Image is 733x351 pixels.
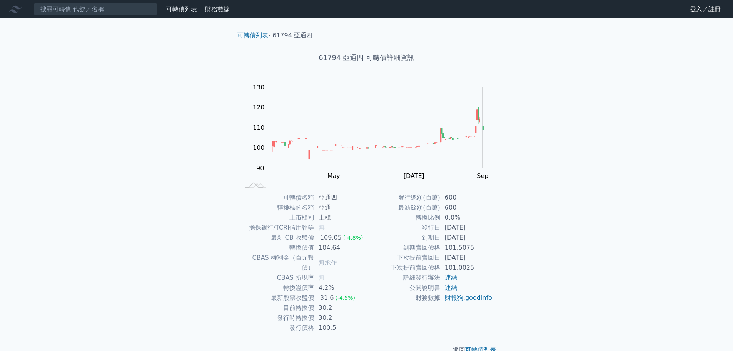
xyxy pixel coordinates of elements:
td: 詳細發行辦法 [367,273,440,283]
td: 100.5 [314,323,367,333]
a: goodinfo [465,294,492,301]
td: 轉換標的名稱 [240,203,314,213]
td: 0.0% [440,213,493,223]
li: 61794 亞通四 [272,31,312,40]
td: 轉換價值 [240,243,314,253]
td: 亞通 [314,203,367,213]
td: 30.2 [314,313,367,323]
td: CBAS 權利金（百元報價） [240,253,314,273]
a: 財務數據 [205,5,230,13]
td: [DATE] [440,253,493,263]
td: 最新 CB 收盤價 [240,233,314,243]
input: 搜尋可轉債 代號／名稱 [34,3,157,16]
td: , [440,293,493,303]
span: 無 [319,274,325,281]
tspan: [DATE] [404,172,424,180]
td: 擔保銀行/TCRI信用評等 [240,223,314,233]
td: 亞通四 [314,193,367,203]
td: 財務數據 [367,293,440,303]
td: 公開說明書 [367,283,440,293]
td: 上櫃 [314,213,367,223]
td: 下次提前賣回價格 [367,263,440,273]
a: 登入／註冊 [684,3,727,15]
td: [DATE] [440,223,493,233]
td: 轉換溢價率 [240,283,314,293]
td: 轉換比例 [367,213,440,223]
a: 連結 [445,274,457,281]
td: 發行時轉換價 [240,313,314,323]
td: 發行價格 [240,323,314,333]
li: › [237,31,270,40]
div: 109.05 [319,233,343,243]
td: 104.64 [314,243,367,253]
tspan: Sep [477,172,488,180]
td: 目前轉換價 [240,303,314,313]
td: CBAS 折現率 [240,273,314,283]
a: 可轉債列表 [166,5,197,13]
g: Chart [249,84,495,195]
span: 無承作 [319,259,337,266]
td: 600 [440,193,493,203]
td: [DATE] [440,233,493,243]
td: 下次提前賣回日 [367,253,440,263]
td: 101.5075 [440,243,493,253]
div: 31.6 [319,293,336,303]
span: 無 [319,224,325,231]
a: 可轉債列表 [237,32,268,39]
span: (-4.5%) [335,295,355,301]
td: 最新股票收盤價 [240,293,314,303]
td: 101.0025 [440,263,493,273]
td: 上市櫃別 [240,213,314,223]
td: 4.2% [314,283,367,293]
td: 發行日 [367,223,440,233]
td: 到期日 [367,233,440,243]
a: 財報狗 [445,294,463,301]
tspan: 120 [253,104,265,111]
h1: 61794 亞通四 可轉債詳細資訊 [231,52,502,63]
tspan: 90 [256,165,264,172]
tspan: 100 [253,144,265,151]
td: 30.2 [314,303,367,313]
tspan: 110 [253,124,265,131]
td: 到期賣回價格 [367,243,440,253]
tspan: May [327,172,340,180]
td: 600 [440,203,493,213]
span: (-4.8%) [343,235,363,241]
td: 發行總額(百萬) [367,193,440,203]
td: 可轉債名稱 [240,193,314,203]
tspan: 130 [253,84,265,91]
a: 連結 [445,284,457,291]
td: 最新餘額(百萬) [367,203,440,213]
